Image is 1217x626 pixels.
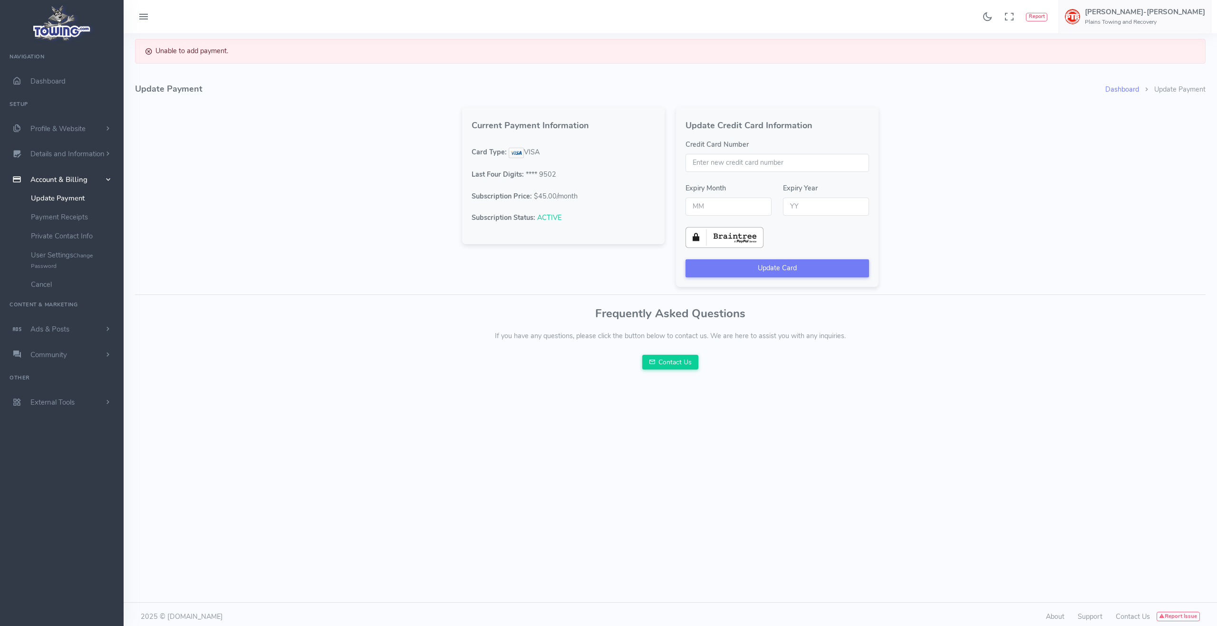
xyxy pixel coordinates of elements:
span: Last Four Digits: [472,170,524,179]
h3: Frequently Asked Questions [135,307,1206,320]
a: Payment Receipts [24,208,124,227]
a: Support [1078,612,1102,621]
div: 2025 © [DOMAIN_NAME] [135,612,670,622]
h6: Plains Towing and Recovery [1085,19,1205,25]
a: Contact Us [1116,612,1150,621]
input: Enter new credit card number [686,154,869,172]
span: External Tools [30,398,75,407]
span: Ads & Posts [30,324,69,334]
img: visa.png [509,148,524,158]
a: About [1046,612,1064,621]
h5: [PERSON_NAME]-[PERSON_NAME] [1085,8,1205,16]
div: Unable to add payment. [135,39,1206,64]
span: Details and Information [30,150,105,159]
span: $45.00/month [534,191,578,201]
li: Update Payment [1139,85,1206,95]
span: Community [30,350,67,360]
span: Profile & Website [30,124,86,133]
a: Cancel [24,275,124,294]
a: Update Payment [24,189,124,208]
span: ACTIVE [537,213,561,222]
span: Dashboard [30,76,66,86]
span: Account & Billing [30,175,87,184]
label: Credit Card Number [686,140,749,150]
span: VISA [509,147,540,157]
img: user-image [1065,9,1080,24]
p: If you have any questions, please click the button below to contact us. We are here to assist you... [135,331,1206,341]
span: Subscription Status: [472,213,535,222]
img: braintree-badge-light.png [686,227,763,248]
a: Private Contact Info [24,227,124,246]
h4: Current Payment Information [472,121,655,131]
button: Report [1026,13,1047,21]
img: logo [30,3,94,43]
input: MM [686,198,772,216]
input: YY [783,198,869,216]
label: Expiry Year [783,183,818,194]
button: Update Card [686,259,869,277]
a: User SettingsChange Password [24,246,124,275]
h4: Update Credit Card Information [686,121,869,131]
span: Subscription Price: [472,191,532,201]
span: Card Type: [472,147,507,157]
h4: Update Payment [135,71,1105,107]
a: Dashboard [1105,85,1139,94]
label: Expiry Month [686,183,726,194]
a: Contact Us [642,355,698,370]
button: Report Issue [1157,612,1200,621]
